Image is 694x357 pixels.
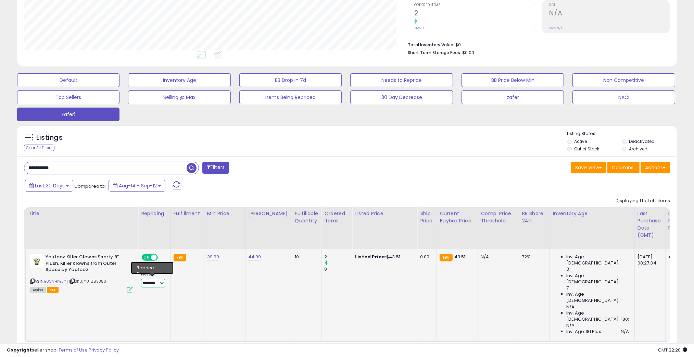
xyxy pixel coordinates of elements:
button: 30 Day Decrease [350,90,453,104]
a: B0CVHKB5YT [44,279,68,284]
button: Top Sellers [17,90,119,104]
div: [PERSON_NAME] [248,210,289,217]
div: Win BuyBox [141,264,165,271]
div: 10 [295,254,316,260]
div: 0.00 [420,254,431,260]
label: Deactivated [629,138,655,144]
div: [DATE] 00:27:34 [638,254,660,266]
span: OFF [157,255,168,260]
button: Zafer1 [17,108,119,121]
a: 44.99 [248,254,261,260]
div: BB Share 24h. [522,210,547,224]
button: Columns [607,162,640,173]
div: 0 [324,266,352,272]
small: FBA [440,254,452,261]
div: $43.51 [355,254,412,260]
div: 72% [522,254,544,260]
div: Fulfillable Quantity [295,210,318,224]
button: zafer [462,90,564,104]
button: Items Being Repriced [239,90,342,104]
img: 31Knlqgg2mL._SL40_.jpg [30,254,44,268]
div: Current Buybox Price [440,210,475,224]
button: Selling @ Max [128,90,230,104]
button: Actions [641,162,670,173]
span: Inv. Age [DEMOGRAPHIC_DATA]: [566,273,629,285]
span: FBA [47,287,59,293]
strong: Copyright [7,347,32,353]
label: Archived [629,146,647,152]
div: Ship Price [420,210,434,224]
h2: N/A [550,9,670,19]
button: Save View [571,162,606,173]
a: 39.99 [207,254,219,260]
small: FBA [174,254,186,261]
div: Title [28,210,135,217]
button: Aug-14 - Sep-12 [109,180,165,192]
div: Fulfillment [174,210,201,217]
div: Displaying 1 to 1 of 1 items [616,198,670,204]
span: Last 30 Days [35,182,65,189]
span: Inv. Age 181 Plus: [566,329,602,335]
div: Comp. Price Threshold [481,210,516,224]
div: seller snap | | [7,347,119,354]
span: $0.00 [462,49,474,56]
span: Inv. Age [DEMOGRAPHIC_DATA]: [566,254,629,266]
div: Min Price [207,210,242,217]
b: Short Term Storage Fees: [408,50,461,56]
div: Preset: [141,272,165,287]
span: N/A [566,304,575,310]
span: 3 [566,266,569,272]
button: Last 30 Days [25,180,73,192]
div: Last Purchase Date (GMT) [638,210,663,239]
button: BB Drop in 7d [239,73,342,87]
button: Inventory Age [128,73,230,87]
div: Listed Price [355,210,414,217]
button: Default [17,73,119,87]
label: Out of Stock [575,146,600,152]
div: Clear All Filters [24,145,54,151]
span: N/A [621,329,629,335]
span: ROI [550,3,670,7]
li: $0 [408,40,665,48]
button: Filters [202,162,229,174]
h2: 2 [414,9,534,19]
span: Compared to: [74,183,106,189]
span: Inv. Age [DEMOGRAPHIC_DATA]: [566,291,629,304]
b: Youtooz Killer Clowns Shorty 9" Plush, Killer Klowns from Outer Space by Youtooz [46,254,129,275]
span: ON [142,255,151,260]
div: Inventory Age [553,210,631,217]
label: Active [575,138,587,144]
button: Needs to Reprice [350,73,453,87]
span: Inv. Age [DEMOGRAPHIC_DATA]-180: [566,310,629,322]
h5: Listings [36,133,63,143]
div: ASIN: [30,254,133,292]
span: 2025-10-14 22:20 GMT [658,347,687,353]
button: Non Competitive [572,73,675,87]
span: 7 [566,285,569,291]
span: Aug-14 - Sep-12 [119,182,157,189]
div: Ordered Items [324,210,349,224]
span: All listings currently available for purchase on Amazon [30,287,46,293]
p: Listing States: [567,131,677,137]
span: 43.51 [454,254,466,260]
a: Terms of Use [59,347,88,353]
span: Columns [612,164,633,171]
div: 44.97 [668,254,691,260]
b: Total Inventory Value: [408,42,454,48]
small: Prev: N/A [550,26,563,30]
span: Ordered Items [414,3,534,7]
div: Repricing [141,210,168,217]
div: Last Purchase Price [668,210,693,232]
div: 2 [324,254,352,260]
span: | SKU: YUTZ83356 [69,279,106,284]
div: N/A [481,254,514,260]
small: Prev: 0 [414,26,424,30]
button: BB Price Below Min [462,73,564,87]
b: Listed Price: [355,254,386,260]
span: N/A [566,322,575,329]
button: NACI [572,90,675,104]
a: Privacy Policy [89,347,119,353]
